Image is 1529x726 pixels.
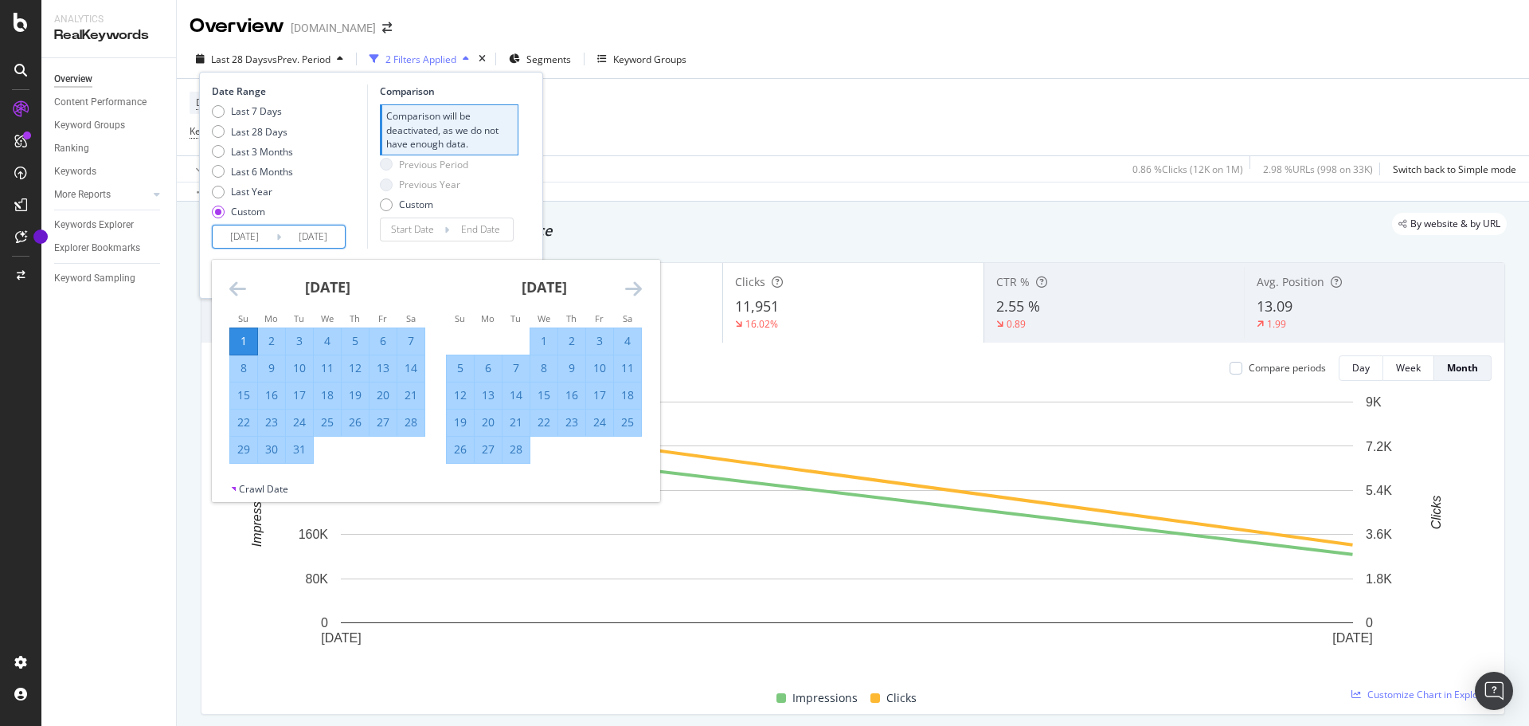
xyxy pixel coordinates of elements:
[229,279,246,299] div: Move backward to switch to the previous month.
[481,312,495,324] small: Mo
[522,277,567,296] strong: [DATE]
[213,226,276,248] input: Start Date
[54,186,149,203] a: More Reports
[54,117,125,134] div: Keyword Groups
[370,382,397,409] td: Selected. Friday, January 20, 2023
[502,441,530,457] div: 28
[385,53,456,66] div: 2 Filters Applied
[370,355,397,382] td: Selected. Friday, January 13, 2023
[397,360,424,376] div: 14
[314,333,341,349] div: 4
[614,414,641,430] div: 25
[397,328,425,355] td: Selected. Saturday, January 7, 2023
[475,441,502,457] div: 27
[370,387,397,403] div: 20
[54,240,140,257] div: Explorer Bookmarks
[502,382,530,409] td: Selected. Tuesday, February 14, 2023
[406,312,416,324] small: Sa
[370,360,397,376] div: 13
[475,360,502,376] div: 6
[321,312,334,324] small: We
[380,84,518,98] div: Comparison
[530,382,558,409] td: Selected. Wednesday, February 15, 2023
[230,436,258,463] td: Selected. Sunday, January 29, 2023
[258,382,286,409] td: Selected. Monday, January 16, 2023
[475,414,502,430] div: 20
[558,387,585,403] div: 16
[502,414,530,430] div: 21
[314,360,341,376] div: 11
[558,360,585,376] div: 9
[342,409,370,436] td: Selected. Thursday, January 26, 2023
[447,414,474,430] div: 19
[1386,156,1516,182] button: Switch back to Simple mode
[530,409,558,436] td: Selected. Wednesday, February 22, 2023
[230,387,257,403] div: 15
[558,414,585,430] div: 23
[268,53,330,66] span: vs Prev. Period
[231,125,287,139] div: Last 28 Days
[314,409,342,436] td: Selected. Wednesday, January 25, 2023
[238,312,248,324] small: Su
[190,46,350,72] button: Last 28 DaysvsPrev. Period
[54,140,89,157] div: Ranking
[399,198,433,211] div: Custom
[566,312,577,324] small: Th
[530,328,558,355] td: Selected. Wednesday, February 1, 2023
[212,205,293,218] div: Custom
[370,414,397,430] div: 27
[475,387,502,403] div: 13
[230,441,257,457] div: 29
[258,441,285,457] div: 30
[530,387,557,403] div: 15
[502,436,530,463] td: Selected. Tuesday, February 28, 2023
[1366,439,1392,453] text: 7.2K
[314,414,341,430] div: 25
[530,414,557,430] div: 22
[314,355,342,382] td: Selected. Wednesday, January 11, 2023
[1393,163,1516,176] div: Switch back to Simple mode
[475,409,502,436] td: Selected. Monday, February 20, 2023
[380,104,518,155] div: Comparison will be deactivated, as we do not have enough data.
[1351,688,1492,701] a: Customize Chart in Explorer
[586,333,613,349] div: 3
[591,46,693,72] button: Keyword Groups
[54,26,163,45] div: RealKeywords
[397,333,424,349] div: 7
[397,409,425,436] td: Selected. Saturday, January 28, 2023
[286,387,313,403] div: 17
[258,436,286,463] td: Selected. Monday, January 30, 2023
[54,71,165,88] a: Overview
[212,165,293,179] div: Last 6 Months
[1257,274,1324,289] span: Avg. Position
[342,333,369,349] div: 5
[586,387,613,403] div: 17
[54,186,111,203] div: More Reports
[214,394,1480,670] svg: A chart.
[230,360,257,376] div: 8
[231,104,282,118] div: Last 7 Days
[447,360,474,376] div: 5
[595,312,604,324] small: Fr
[54,13,163,26] div: Analytics
[1352,361,1370,375] div: Day
[614,409,642,436] td: Selected. Saturday, February 25, 2023
[1392,213,1507,235] div: legacy label
[735,296,779,316] span: 11,951
[291,20,376,36] div: [DOMAIN_NAME]
[342,382,370,409] td: Selected. Thursday, January 19, 2023
[321,631,361,645] text: [DATE]
[258,387,285,403] div: 16
[397,382,425,409] td: Selected. Saturday, January 21, 2023
[447,387,474,403] div: 12
[230,409,258,436] td: Selected. Sunday, January 22, 2023
[286,382,314,409] td: Selected. Tuesday, January 17, 2023
[230,355,258,382] td: Selected. Sunday, January 8, 2023
[306,572,329,586] text: 80K
[475,382,502,409] td: Selected. Monday, February 13, 2023
[370,333,397,349] div: 6
[286,333,313,349] div: 3
[614,382,642,409] td: Selected. Saturday, February 18, 2023
[54,217,134,233] div: Keywords Explorer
